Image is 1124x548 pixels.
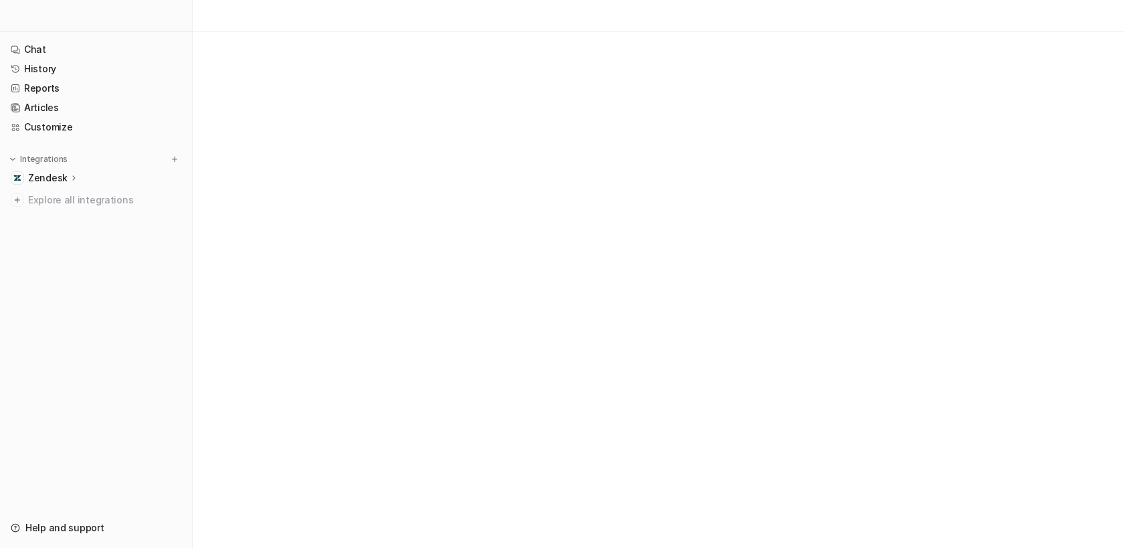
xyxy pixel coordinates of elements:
a: Chat [5,40,187,59]
p: Integrations [20,154,68,165]
a: Reports [5,79,187,98]
img: menu_add.svg [170,155,179,164]
img: expand menu [8,155,17,164]
img: Zendesk [13,174,21,182]
p: Zendesk [28,171,68,185]
button: Integrations [5,153,72,166]
a: Articles [5,98,187,117]
a: Explore all integrations [5,191,187,209]
a: History [5,60,187,78]
a: Customize [5,118,187,136]
span: Explore all integrations [28,189,181,211]
img: explore all integrations [11,193,24,207]
a: Help and support [5,519,187,537]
